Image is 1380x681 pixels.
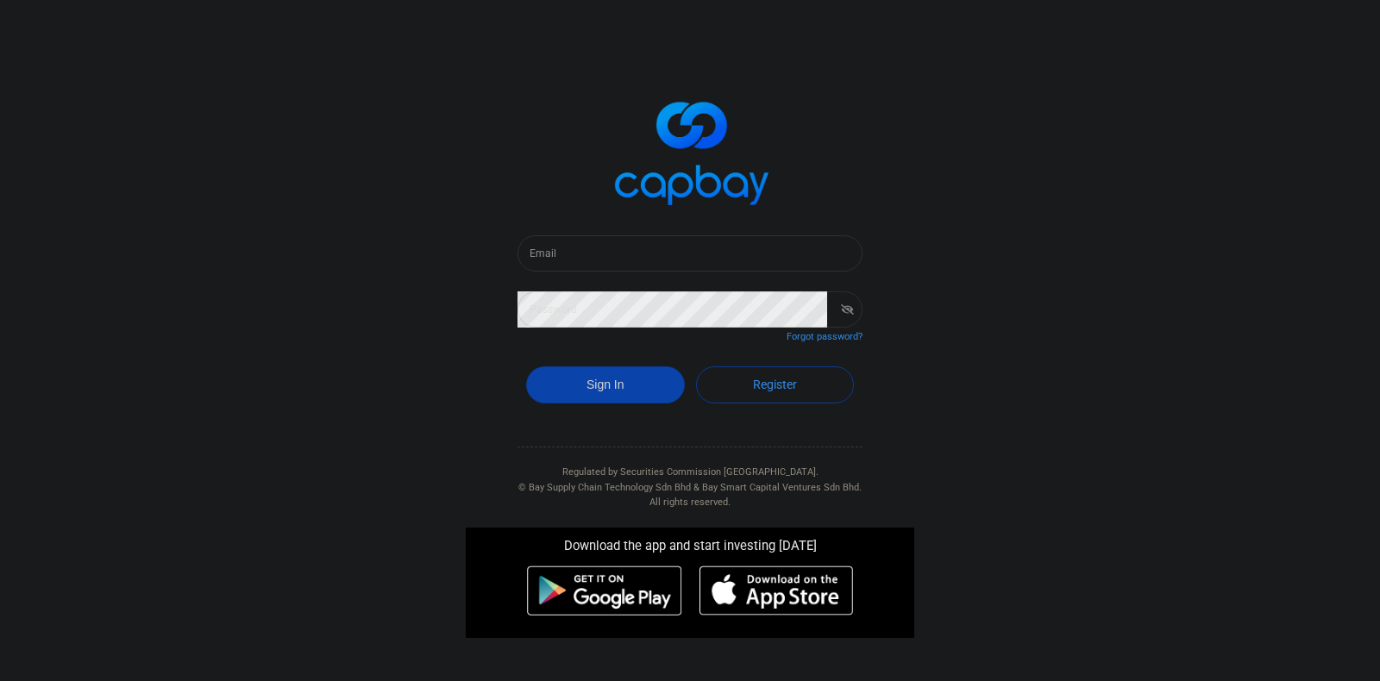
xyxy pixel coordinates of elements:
[702,482,862,493] span: Bay Smart Capital Ventures Sdn Bhd.
[787,331,862,342] a: Forgot password?
[518,482,691,493] span: © Bay Supply Chain Technology Sdn Bhd
[696,366,855,403] a: Register
[527,565,682,615] img: android
[526,366,685,403] button: Sign In
[453,528,927,557] div: Download the app and start investing [DATE]
[753,378,797,391] span: Register
[517,447,862,510] div: Regulated by Securities Commission [GEOGRAPHIC_DATA]. & All rights reserved.
[699,565,853,615] img: ios
[604,86,776,215] img: logo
